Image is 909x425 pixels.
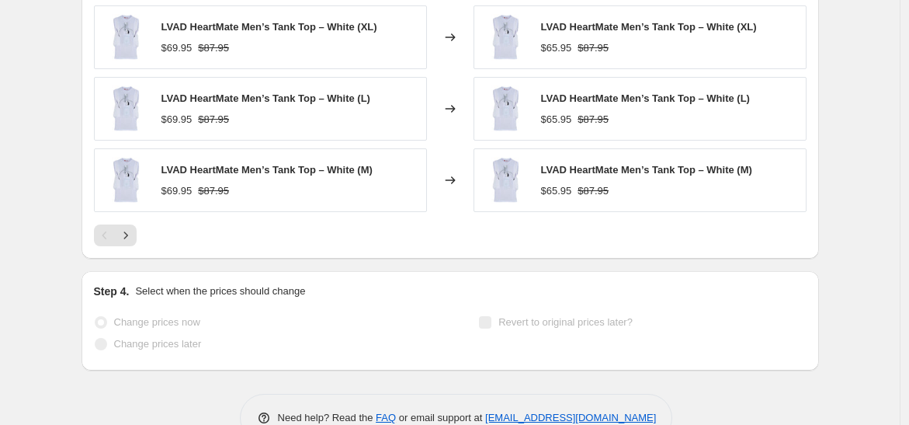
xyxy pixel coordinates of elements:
img: LVAD-Men-Tank-Top-for-HeartMate-White_80x.jpg [482,157,529,204]
img: LVAD-Men-Tank-Top-for-HeartMate-White_80x.jpg [102,14,149,61]
a: FAQ [376,412,396,423]
button: Next [115,225,137,246]
div: $65.95 [541,183,572,199]
img: LVAD-Men-Tank-Top-for-HeartMate-White_80x.jpg [482,14,529,61]
img: LVAD-Men-Tank-Top-for-HeartMate-White_80x.jpg [102,85,149,132]
div: $69.95 [161,40,193,56]
strike: $87.95 [198,183,229,199]
span: LVAD HeartMate Men’s Tank Top – White (M) [541,164,752,176]
strike: $87.95 [578,183,609,199]
span: Need help? Read the [278,412,376,423]
span: Revert to original prices later? [498,316,633,328]
div: $69.95 [161,183,193,199]
a: [EMAIL_ADDRESS][DOMAIN_NAME] [485,412,656,423]
span: LVAD HeartMate Men’s Tank Top – White (M) [161,164,373,176]
h2: Step 4. [94,284,130,299]
p: Select when the prices should change [135,284,305,299]
strike: $87.95 [578,112,609,127]
span: or email support at [396,412,485,423]
span: LVAD HeartMate Men’s Tank Top – White (L) [541,92,750,104]
span: Change prices now [114,316,200,328]
span: LVAD HeartMate Men’s Tank Top – White (XL) [161,21,377,33]
strike: $87.95 [198,112,229,127]
div: $65.95 [541,40,572,56]
span: LVAD HeartMate Men’s Tank Top – White (L) [161,92,370,104]
div: $69.95 [161,112,193,127]
img: LVAD-Men-Tank-Top-for-HeartMate-White_80x.jpg [482,85,529,132]
span: Change prices later [114,338,202,350]
div: $65.95 [541,112,572,127]
img: LVAD-Men-Tank-Top-for-HeartMate-White_80x.jpg [102,157,149,204]
strike: $87.95 [198,40,229,56]
nav: Pagination [94,225,137,246]
span: LVAD HeartMate Men’s Tank Top – White (XL) [541,21,757,33]
strike: $87.95 [578,40,609,56]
